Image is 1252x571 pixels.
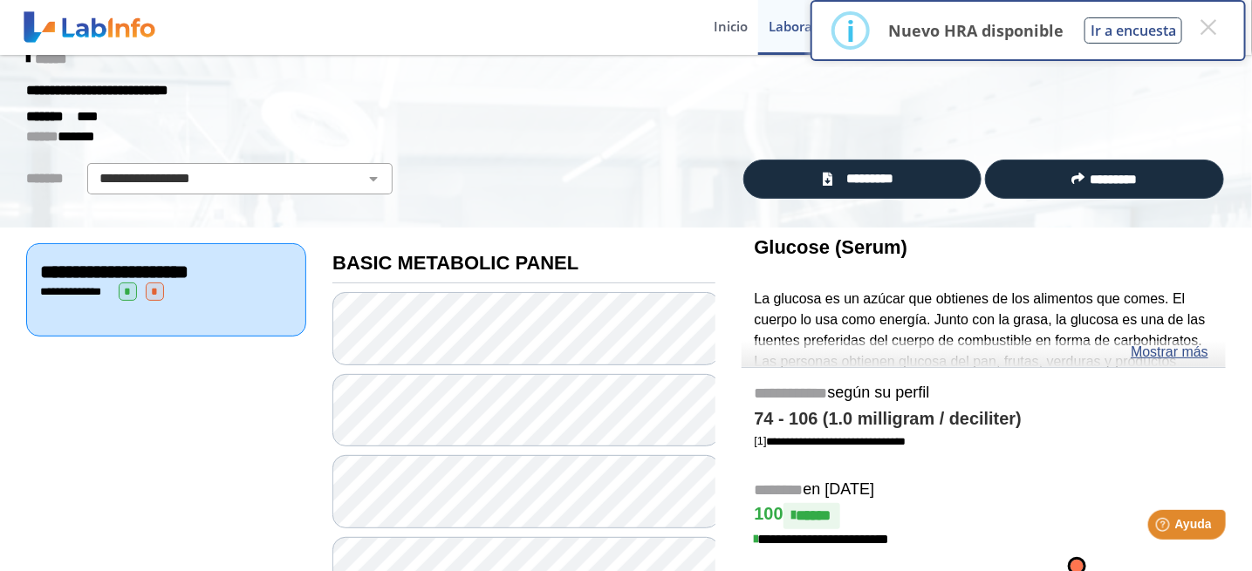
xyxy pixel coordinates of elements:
h5: en [DATE] [755,480,1213,500]
h4: 74 - 106 (1.0 milligram / deciliter) [755,409,1213,430]
button: Ir a encuesta [1084,17,1182,44]
button: Close this dialog [1193,11,1224,43]
iframe: Help widget launcher [1097,503,1233,552]
b: Glucose (Serum) [755,236,908,258]
b: BASIC METABOLIC PANEL [332,252,578,274]
a: [1] [755,434,907,447]
p: Nuevo HRA disponible [888,20,1064,41]
h5: según su perfil [755,384,1213,404]
a: Mostrar más [1131,342,1208,363]
h4: 100 [755,503,1213,529]
div: i [846,15,855,46]
p: La glucosa es un azúcar que obtienes de los alimentos que comes. El cuerpo lo usa como energía. J... [755,289,1213,455]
